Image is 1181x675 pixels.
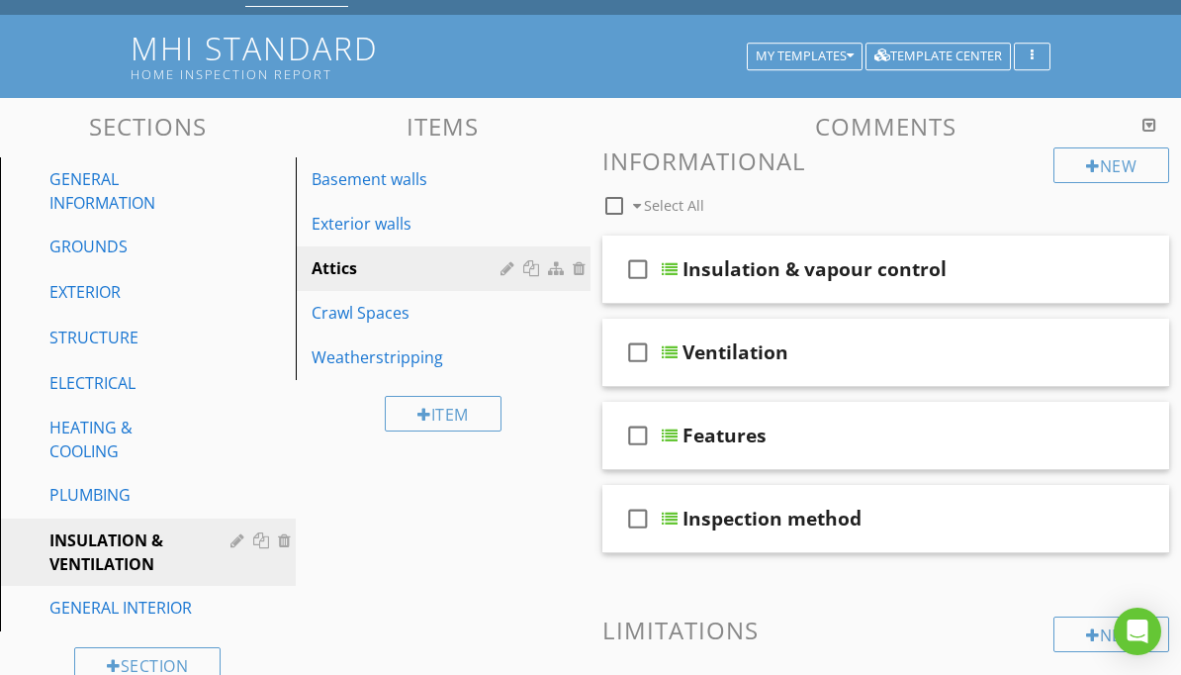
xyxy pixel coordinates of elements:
div: Crawl Spaces [312,301,507,325]
h3: Comments [602,113,1169,140]
div: New [1053,147,1169,183]
a: Template Center [865,46,1011,63]
div: Insulation & vapour control [682,257,947,281]
div: PLUMBING [49,483,202,507]
div: GENERAL INTERIOR [49,596,202,620]
div: HEATING & COOLING [49,416,202,463]
div: Open Intercom Messenger [1114,608,1161,655]
div: STRUCTURE [49,326,202,349]
div: Features [682,424,767,447]
div: My Templates [756,49,854,63]
div: GENERAL INFORMATION [49,167,202,215]
h3: Items [296,113,591,140]
div: Basement walls [312,167,507,191]
div: Weatherstripping [312,345,507,369]
div: Inspection method [682,507,862,530]
i: check_box_outline_blank [622,412,654,459]
span: Select All [644,196,704,215]
div: INSULATION & VENTILATION [49,529,202,576]
i: check_box_outline_blank [622,245,654,293]
button: My Templates [747,43,863,70]
div: Exterior walls [312,212,507,236]
div: Attics [312,256,507,280]
div: Item [385,396,501,432]
div: Ventilation [682,340,788,364]
i: check_box_outline_blank [622,329,654,376]
h1: MHI Standard [131,31,1050,81]
div: New [1053,617,1169,652]
i: check_box_outline_blank [622,495,654,542]
div: EXTERIOR [49,280,202,304]
div: GROUNDS [49,235,202,258]
div: Template Center [874,49,1002,63]
div: Home Inspection Report [131,66,754,82]
button: Template Center [865,43,1011,70]
h3: Informational [602,147,1169,174]
div: ELECTRICAL [49,371,202,395]
h3: Limitations [602,617,1169,643]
